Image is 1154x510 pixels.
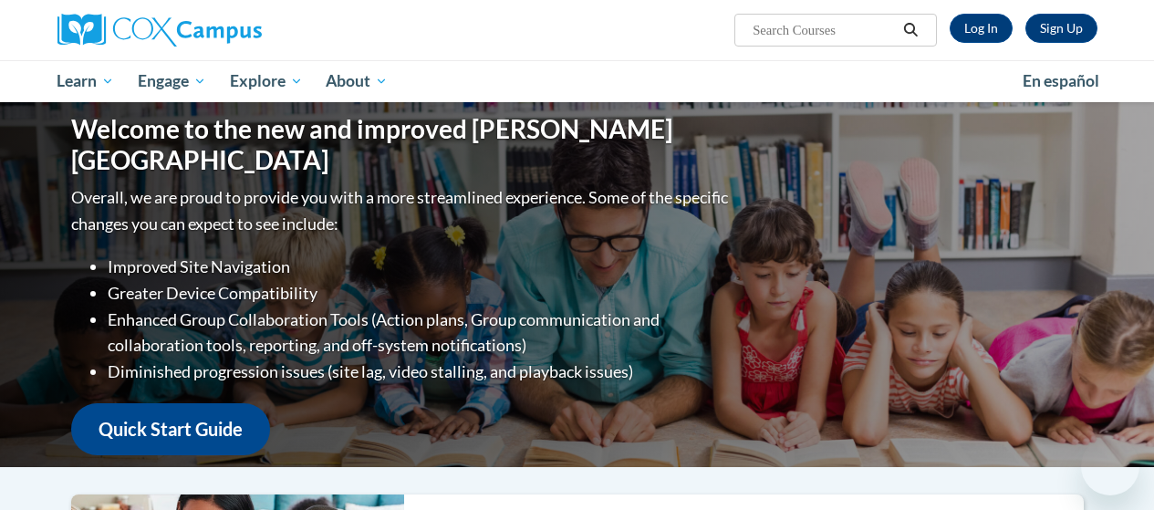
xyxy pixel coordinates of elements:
[950,14,1013,43] a: Log In
[897,19,924,41] button: Search
[57,14,386,47] a: Cox Campus
[751,19,897,41] input: Search Courses
[108,254,733,280] li: Improved Site Navigation
[314,60,400,102] a: About
[126,60,218,102] a: Engage
[108,280,733,307] li: Greater Device Compatibility
[71,184,733,237] p: Overall, we are proud to provide you with a more streamlined experience. Some of the specific cha...
[230,70,303,92] span: Explore
[1025,14,1097,43] a: Register
[326,70,388,92] span: About
[108,359,733,385] li: Diminished progression issues (site lag, video stalling, and playback issues)
[1081,437,1139,495] iframe: Button to launch messaging window
[57,14,262,47] img: Cox Campus
[57,70,114,92] span: Learn
[108,307,733,359] li: Enhanced Group Collaboration Tools (Action plans, Group communication and collaboration tools, re...
[44,60,1111,102] div: Main menu
[218,60,315,102] a: Explore
[138,70,206,92] span: Engage
[1011,62,1111,100] a: En español
[1023,71,1099,90] span: En español
[46,60,127,102] a: Learn
[71,114,733,175] h1: Welcome to the new and improved [PERSON_NAME][GEOGRAPHIC_DATA]
[71,403,270,455] a: Quick Start Guide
